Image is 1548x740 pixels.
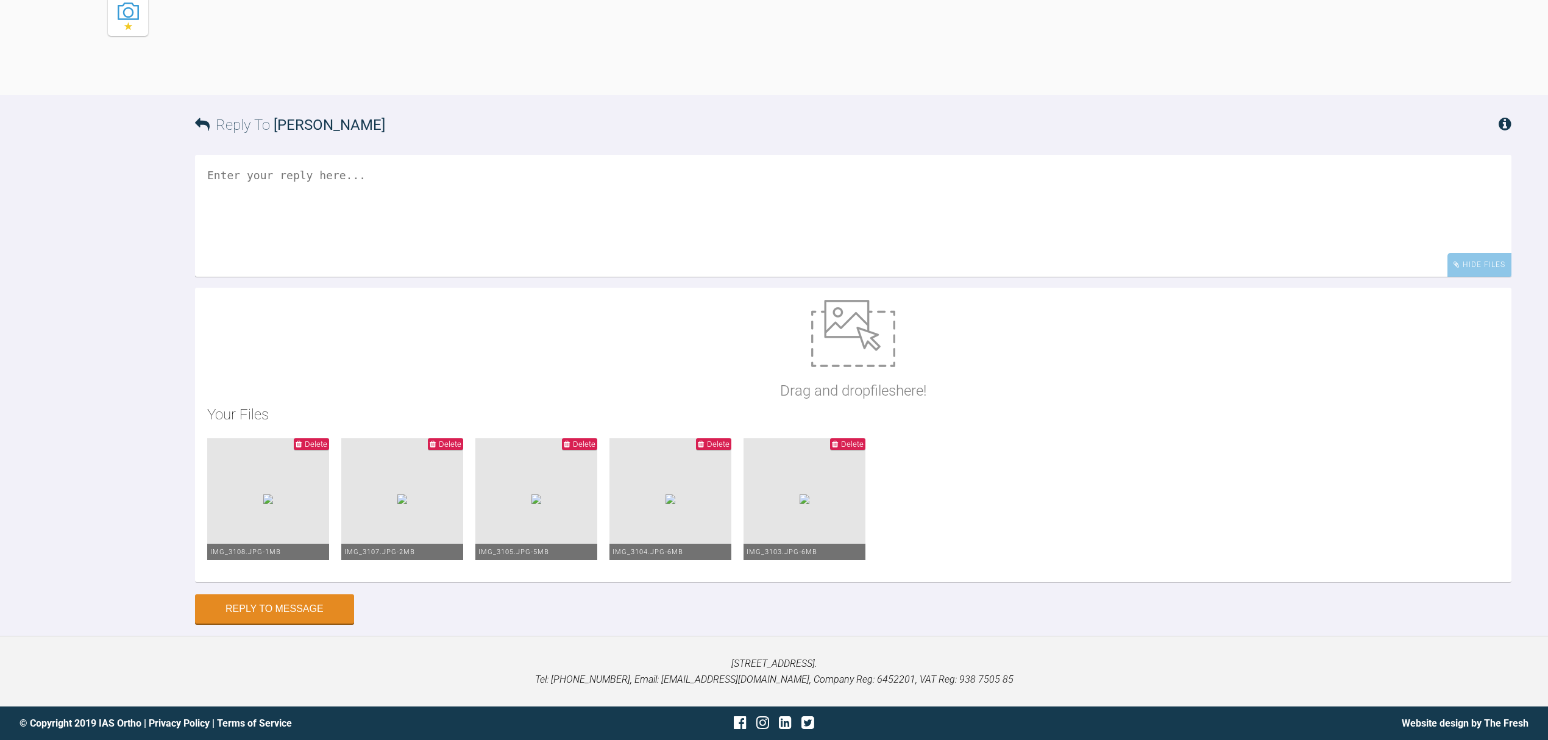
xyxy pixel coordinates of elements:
[666,494,675,504] img: a4392582-3fc9-43bc-81ca-55a428c6bdea
[747,548,817,556] span: IMG_3103.JPG - 6MB
[573,439,595,449] span: Delete
[274,116,385,133] span: [PERSON_NAME]
[20,716,522,731] div: © Copyright 2019 IAS Ortho | |
[149,717,210,729] a: Privacy Policy
[305,439,327,449] span: Delete
[612,548,683,556] span: IMG_3104.JPG - 6MB
[478,548,549,556] span: IMG_3105.JPG - 5MB
[1447,253,1511,277] div: Hide Files
[800,494,809,504] img: ef58b57c-be49-4ab0-ad03-2259055859d9
[263,494,273,504] img: 6d9e22cd-fd21-4876-ac1e-1c66cd77c132
[20,656,1528,687] p: [STREET_ADDRESS]. Tel: [PHONE_NUMBER], Email: [EMAIL_ADDRESS][DOMAIN_NAME], Company Reg: 6452201,...
[344,548,415,556] span: IMG_3107.JPG - 2MB
[1402,717,1528,729] a: Website design by The Fresh
[439,439,461,449] span: Delete
[217,717,292,729] a: Terms of Service
[195,594,354,624] button: Reply to Message
[210,548,281,556] span: IMG_3108.JPG - 1MB
[780,379,926,402] p: Drag and drop files here!
[207,403,1499,426] h2: Your Files
[397,494,407,504] img: 763d0608-d802-4d55-9005-fc087ac28d41
[841,439,864,449] span: Delete
[195,113,385,137] h3: Reply To
[707,439,730,449] span: Delete
[531,494,541,504] img: 0b976cf7-1a17-401b-8d96-05f48df45cef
